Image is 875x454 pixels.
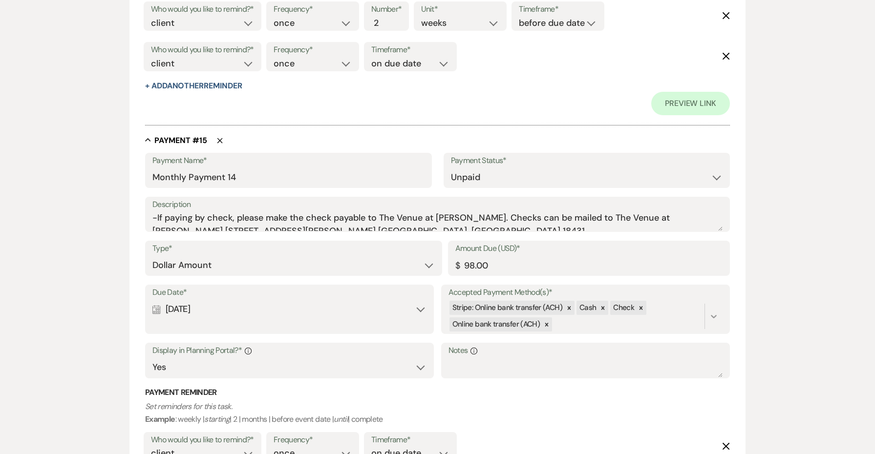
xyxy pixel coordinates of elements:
span: Online bank transfer (ACH) [452,319,540,329]
label: Timeframe* [371,43,449,57]
label: Amount Due (USD)* [455,242,723,256]
i: Set reminders for this task. [145,401,232,412]
i: starting [204,414,230,424]
span: Stripe: Online bank transfer (ACH) [452,303,562,312]
label: Display in Planning Portal?* [152,344,427,358]
h3: Payment Reminder [145,387,730,398]
label: Accepted Payment Method(s)* [448,286,723,300]
label: Who would you like to remind?* [151,433,254,447]
label: Frequency* [274,433,352,447]
label: Unit* [421,2,499,17]
button: Payment #15 [145,135,207,145]
label: Timeframe* [371,433,449,447]
p: : weekly | | 2 | months | before event date | | complete [145,400,730,425]
label: Description [152,198,723,212]
span: Check [613,303,634,312]
h5: Payment # 15 [154,135,207,146]
label: Due Date* [152,286,427,300]
label: Type* [152,242,434,256]
label: Number* [371,2,402,17]
label: Who would you like to remind?* [151,2,254,17]
div: [DATE] [152,300,427,319]
textarea: -If paying by check, please make the check payable to The Venue at [PERSON_NAME]. Checks can be m... [152,211,723,231]
div: $ [455,259,460,272]
b: Example [145,414,175,424]
a: Preview Link [651,92,730,115]
label: Frequency* [274,43,352,57]
label: Payment Name* [152,154,424,168]
span: Cash [579,303,596,312]
button: + AddAnotherReminder [145,82,242,90]
i: until [334,414,348,424]
label: Frequency* [274,2,352,17]
label: Who would you like to remind?* [151,43,254,57]
label: Notes [448,344,723,358]
label: Payment Status* [451,154,723,168]
label: Timeframe* [519,2,597,17]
